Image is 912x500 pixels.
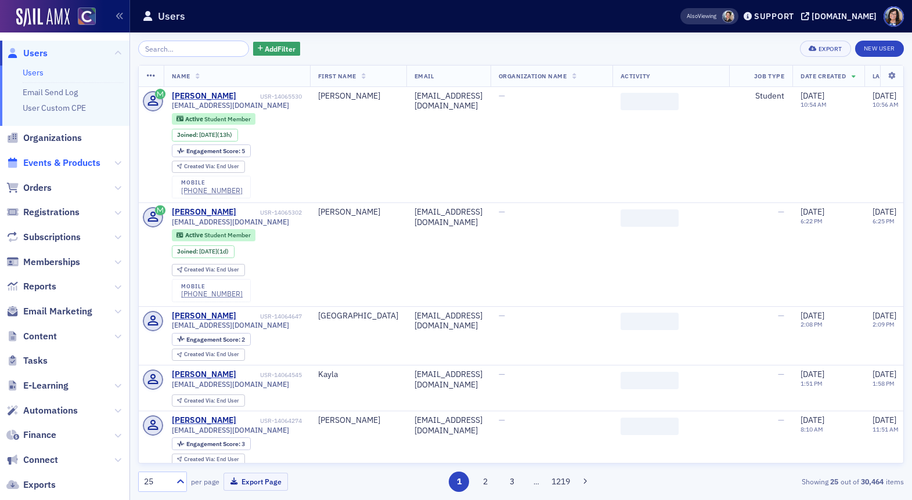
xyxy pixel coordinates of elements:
a: [PERSON_NAME] [172,311,236,321]
span: Exports [23,479,56,491]
a: Connect [6,454,58,466]
span: Automations [23,404,78,417]
div: Created Via: End User [172,349,245,361]
a: Events & Products [6,157,100,169]
span: Connect [23,454,58,466]
time: 2:09 PM [873,320,895,328]
a: Users [23,67,44,78]
div: [PERSON_NAME] [318,207,398,218]
time: 11:51 AM [873,425,899,433]
span: [DATE] [801,310,824,321]
time: 10:56 AM [873,100,899,108]
a: Memberships [6,256,80,269]
span: ‌ [621,372,679,389]
time: 2:08 PM [801,320,823,328]
a: Registrations [6,206,80,219]
div: Created Via: End User [172,161,245,173]
span: Created Via : [184,350,217,358]
span: [EMAIL_ADDRESS][DOMAIN_NAME] [172,426,289,434]
a: View Homepage [70,8,96,27]
div: End User [184,267,239,273]
div: mobile [181,179,243,186]
a: Content [6,330,57,343]
span: [EMAIL_ADDRESS][DOMAIN_NAME] [172,101,289,110]
span: [DATE] [801,415,824,425]
span: Created Via : [184,162,217,170]
span: Events & Products [23,157,100,169]
span: [DATE] [801,206,824,217]
span: [DATE] [873,415,896,425]
div: [PERSON_NAME] [172,415,236,426]
div: [PERSON_NAME] [172,91,236,102]
span: [EMAIL_ADDRESS][DOMAIN_NAME] [172,380,289,389]
span: Organization Name [499,72,567,80]
button: [DOMAIN_NAME] [801,12,881,20]
img: SailAMX [16,8,70,27]
button: 3 [502,472,522,492]
span: Orders [23,182,52,194]
h1: Users [158,9,185,23]
div: [EMAIL_ADDRESS][DOMAIN_NAME] [414,91,482,111]
a: Automations [6,404,78,417]
time: 8:10 AM [801,425,823,433]
a: Organizations [6,132,82,144]
span: [DATE] [801,369,824,379]
span: Profile [884,6,904,27]
span: Student Member [204,115,251,123]
a: Tasks [6,354,48,367]
div: USR-14064545 [238,371,302,379]
div: [PERSON_NAME] [318,91,398,102]
div: Engagement Score: 5 [172,144,251,157]
div: Created Via: End User [172,264,245,276]
a: [PHONE_NUMBER] [181,186,243,195]
div: Also [687,12,698,20]
span: Engagement Score : [186,440,241,448]
div: [PERSON_NAME] [318,415,398,426]
span: Email Marketing [23,305,92,318]
span: [EMAIL_ADDRESS][DOMAIN_NAME] [172,321,289,329]
span: [DATE] [873,90,896,101]
div: Created Via: End User [172,454,245,466]
time: 6:25 PM [873,217,895,225]
span: Joined : [177,131,199,139]
div: [EMAIL_ADDRESS][DOMAIN_NAME] [414,207,482,227]
span: Memberships [23,256,80,269]
a: Finance [6,429,56,441]
div: Student [737,91,784,102]
div: End User [184,456,239,463]
a: Subscriptions [6,231,81,244]
button: Export [800,41,850,57]
span: Engagement Score : [186,147,241,155]
a: [PERSON_NAME] [172,207,236,218]
span: Name [172,72,190,80]
span: Job Type [754,72,784,80]
div: End User [184,398,239,404]
a: User Custom CPE [23,103,86,113]
span: Student Member [204,231,251,239]
span: — [778,206,784,217]
a: [PHONE_NUMBER] [181,289,243,298]
span: … [528,476,545,487]
div: Showing out of items [657,476,904,487]
time: 10:54 AM [801,100,827,108]
time: 1:51 PM [801,379,823,387]
div: 2 [186,336,245,343]
div: (13h) [199,131,232,139]
a: [PERSON_NAME] [172,369,236,380]
a: Exports [6,479,56,491]
span: [DATE] [873,310,896,321]
time: 1:58 PM [873,379,895,387]
strong: 30,464 [859,476,886,487]
div: [DOMAIN_NAME] [812,11,877,21]
span: ‌ [621,418,679,435]
span: Tasks [23,354,48,367]
a: New User [855,41,904,57]
span: Joined : [177,248,199,255]
a: E-Learning [6,379,69,392]
span: Users [23,47,48,60]
span: Date Created [801,72,846,80]
div: Kayla [318,369,398,380]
